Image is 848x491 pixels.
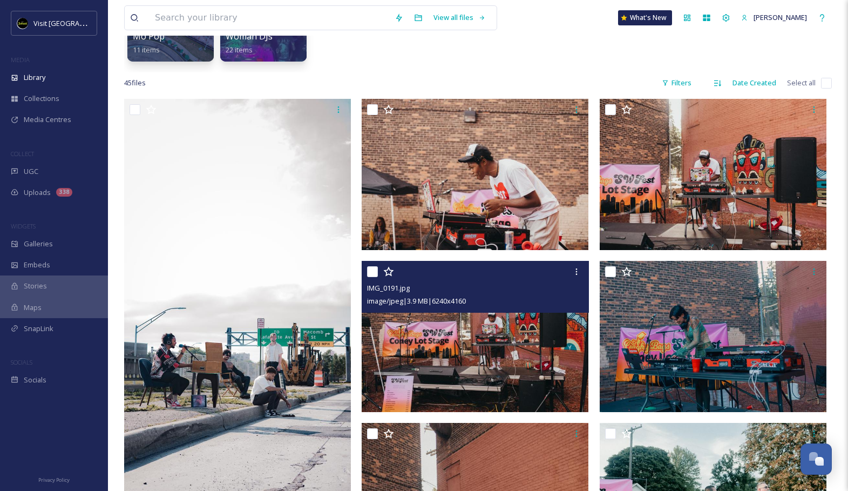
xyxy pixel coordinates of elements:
[656,72,697,93] div: Filters
[33,18,117,28] span: Visit [GEOGRAPHIC_DATA]
[150,6,389,30] input: Search your library
[787,78,816,88] span: Select all
[24,115,71,125] span: Media Centres
[24,281,47,291] span: Stories
[24,239,53,249] span: Galleries
[226,30,273,42] span: Woman DJs
[736,7,812,28] a: [PERSON_NAME]
[24,166,38,177] span: UGC
[367,296,466,306] span: image/jpeg | 3.9 MB | 6240 x 4160
[24,72,45,83] span: Library
[11,358,32,366] span: SOCIALS
[133,30,165,42] span: Mo Pop
[11,56,30,64] span: MEDIA
[24,187,51,198] span: Uploads
[600,261,826,412] img: IMG_0259.jpg
[800,443,832,475] button: Open Chat
[24,302,42,313] span: Maps
[124,78,146,88] span: 45 file s
[600,99,826,250] img: IMG_0167.jpg
[24,260,50,270] span: Embeds
[754,12,807,22] span: [PERSON_NAME]
[24,375,46,385] span: Socials
[11,222,36,230] span: WIDGETS
[428,7,491,28] a: View all files
[727,72,782,93] div: Date Created
[24,324,53,334] span: SnapLink
[226,45,253,55] span: 22 items
[56,188,72,197] div: 338
[17,18,28,29] img: VISIT%20DETROIT%20LOGO%20-%20BLACK%20BACKGROUND.png
[11,150,34,158] span: COLLECT
[618,10,672,25] a: What's New
[38,473,70,486] a: Privacy Policy
[362,99,588,250] img: IMG_0161.jpg
[38,476,70,483] span: Privacy Policy
[24,93,59,104] span: Collections
[362,261,588,412] img: IMG_0191.jpg
[133,45,160,55] span: 11 items
[367,283,410,293] span: IMG_0191.jpg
